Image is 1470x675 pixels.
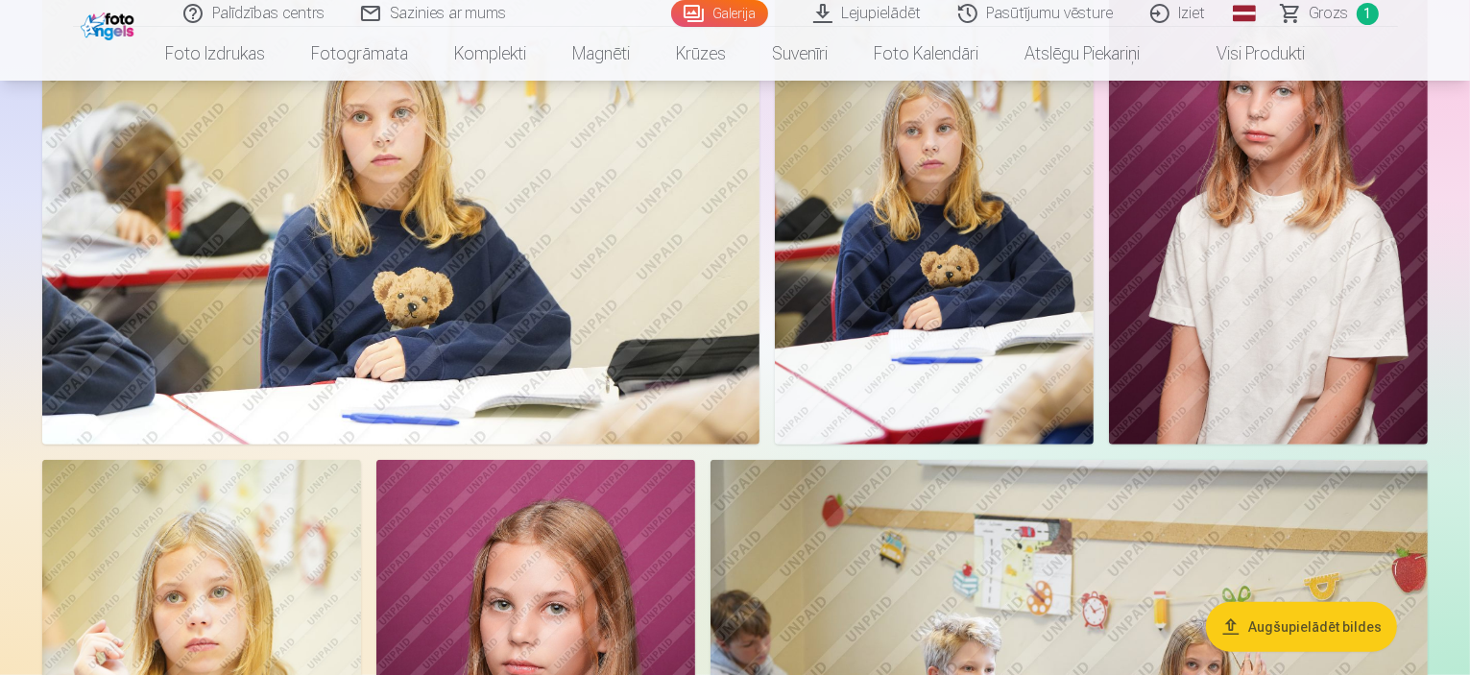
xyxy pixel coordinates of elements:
[81,8,139,40] img: /fa1
[1163,27,1328,81] a: Visi produkti
[749,27,851,81] a: Suvenīri
[431,27,549,81] a: Komplekti
[1206,602,1397,652] button: Augšupielādēt bildes
[653,27,749,81] a: Krūzes
[851,27,1001,81] a: Foto kalendāri
[549,27,653,81] a: Magnēti
[142,27,288,81] a: Foto izdrukas
[1357,3,1379,25] span: 1
[1001,27,1163,81] a: Atslēgu piekariņi
[288,27,431,81] a: Fotogrāmata
[1310,2,1349,25] span: Grozs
